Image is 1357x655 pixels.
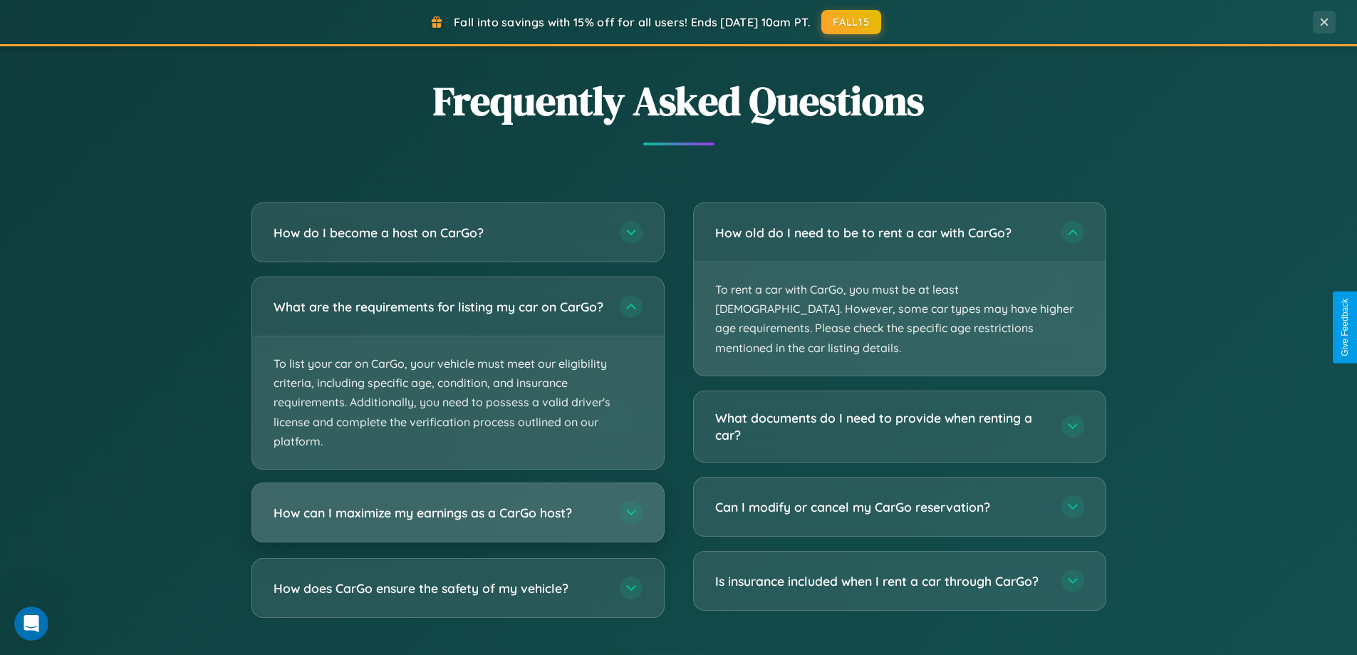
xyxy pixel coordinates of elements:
[1340,299,1350,356] div: Give Feedback
[274,224,605,242] h3: How do I become a host on CarGo?
[274,504,605,522] h3: How can I maximize my earnings as a CarGo host?
[14,607,48,641] iframe: Intercom live chat
[715,498,1047,516] h3: Can I modify or cancel my CarGo reservation?
[715,572,1047,590] h3: Is insurance included when I rent a car through CarGo?
[715,409,1047,444] h3: What documents do I need to provide when renting a car?
[821,10,881,34] button: FALL15
[454,15,811,29] span: Fall into savings with 15% off for all users! Ends [DATE] 10am PT.
[274,298,605,316] h3: What are the requirements for listing my car on CarGo?
[715,224,1047,242] h3: How old do I need to be to rent a car with CarGo?
[252,336,664,469] p: To list your car on CarGo, your vehicle must meet our eligibility criteria, including specific ag...
[694,262,1106,376] p: To rent a car with CarGo, you must be at least [DEMOGRAPHIC_DATA]. However, some car types may ha...
[251,73,1106,128] h2: Frequently Asked Questions
[274,579,605,597] h3: How does CarGo ensure the safety of my vehicle?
